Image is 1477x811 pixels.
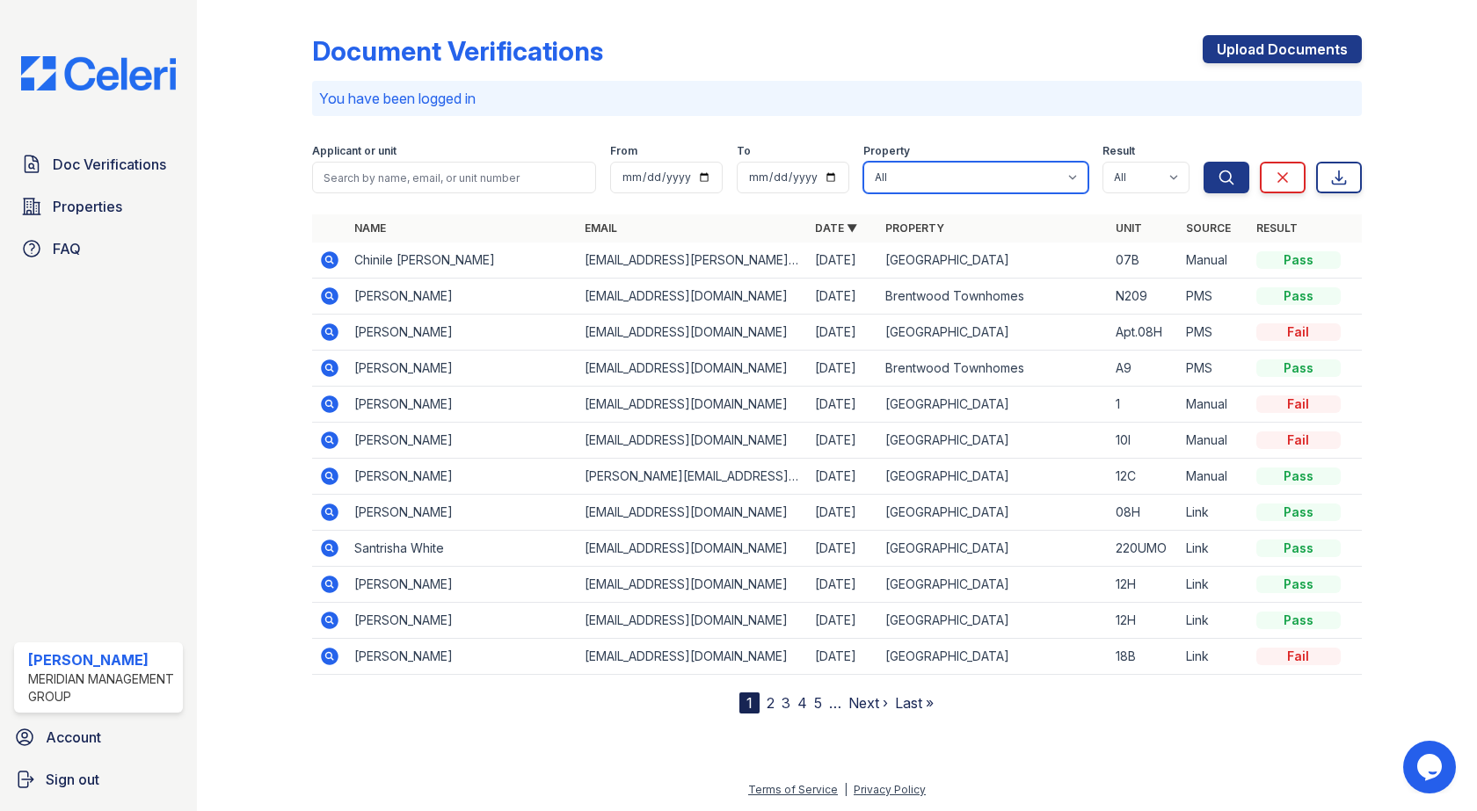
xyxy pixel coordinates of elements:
div: Pass [1256,503,1341,521]
td: [EMAIL_ADDRESS][DOMAIN_NAME] [578,603,808,639]
td: [GEOGRAPHIC_DATA] [878,603,1109,639]
td: [EMAIL_ADDRESS][DOMAIN_NAME] [578,423,808,459]
td: 12H [1109,603,1179,639]
td: [PERSON_NAME] [347,459,578,495]
td: [PERSON_NAME][EMAIL_ADDRESS][DOMAIN_NAME] [578,459,808,495]
a: Last » [895,694,934,712]
td: Link [1179,495,1249,531]
td: Chinile [PERSON_NAME] [347,243,578,279]
a: 4 [797,694,807,712]
span: Account [46,727,101,748]
td: [GEOGRAPHIC_DATA] [878,243,1109,279]
span: Doc Verifications [53,154,166,175]
td: [GEOGRAPHIC_DATA] [878,567,1109,603]
a: Properties [14,189,183,224]
label: Property [863,144,910,158]
td: Santrisha White [347,531,578,567]
div: 1 [739,692,760,713]
td: [PERSON_NAME] [347,423,578,459]
label: From [610,144,637,158]
td: [DATE] [808,351,878,387]
td: 1 [1109,387,1179,423]
a: 2 [767,694,775,712]
td: Apt.08H [1109,315,1179,351]
div: Pass [1256,359,1341,377]
td: 07B [1109,243,1179,279]
td: [EMAIL_ADDRESS][DOMAIN_NAME] [578,351,808,387]
td: [GEOGRAPHIC_DATA] [878,495,1109,531]
td: [PERSON_NAME] [347,639,578,675]
td: 08H [1109,495,1179,531]
td: [DATE] [808,639,878,675]
div: Pass [1256,287,1341,305]
a: Date ▼ [815,221,857,235]
td: [DATE] [808,243,878,279]
td: Manual [1179,243,1249,279]
td: [DATE] [808,531,878,567]
td: PMS [1179,279,1249,315]
span: FAQ [53,238,81,259]
td: N209 [1109,279,1179,315]
td: [EMAIL_ADDRESS][DOMAIN_NAME] [578,639,808,675]
td: [GEOGRAPHIC_DATA] [878,459,1109,495]
td: 18B [1109,639,1179,675]
a: 5 [814,694,822,712]
div: Pass [1256,576,1341,593]
span: Sign out [46,769,99,790]
a: Unit [1116,221,1142,235]
td: Link [1179,639,1249,675]
td: [EMAIL_ADDRESS][DOMAIN_NAME] [578,531,808,567]
input: Search by name, email, or unit number [312,162,595,193]
td: [DATE] [808,315,878,351]
td: [DATE] [808,423,878,459]
a: FAQ [14,231,183,266]
td: A9 [1109,351,1179,387]
td: [PERSON_NAME] [347,495,578,531]
td: [DATE] [808,567,878,603]
label: To [737,144,751,158]
a: Terms of Service [748,783,838,796]
a: Sign out [7,762,190,797]
img: CE_Logo_Blue-a8612792a0a2168367f1c8372b55b34899dd931a85d93a1a3d3e32e68fde9ad4.png [7,56,190,91]
td: [EMAIL_ADDRESS][DOMAIN_NAME] [578,315,808,351]
td: 12H [1109,567,1179,603]
div: Fail [1256,323,1341,341]
td: [GEOGRAPHIC_DATA] [878,423,1109,459]
span: Properties [53,196,122,217]
td: PMS [1179,351,1249,387]
td: [PERSON_NAME] [347,603,578,639]
div: Pass [1256,251,1341,269]
div: Meridian Management Group [28,670,176,706]
div: Fail [1256,431,1341,449]
td: [GEOGRAPHIC_DATA] [878,639,1109,675]
td: Link [1179,603,1249,639]
a: Privacy Policy [854,783,926,796]
div: | [844,783,848,796]
a: Property [885,221,944,235]
div: Document Verifications [312,35,603,67]
a: Account [7,720,190,755]
span: … [829,692,841,713]
a: 3 [782,694,790,712]
td: 220UMO [1109,531,1179,567]
td: [PERSON_NAME] [347,351,578,387]
td: [GEOGRAPHIC_DATA] [878,387,1109,423]
td: [PERSON_NAME] [347,315,578,351]
div: Fail [1256,648,1341,665]
a: Upload Documents [1203,35,1362,63]
td: Link [1179,531,1249,567]
td: [EMAIL_ADDRESS][DOMAIN_NAME] [578,279,808,315]
td: Brentwood Townhomes [878,279,1109,315]
td: [DATE] [808,279,878,315]
p: You have been logged in [319,88,1354,109]
td: [EMAIL_ADDRESS][DOMAIN_NAME] [578,495,808,531]
td: [PERSON_NAME] [347,279,578,315]
td: [GEOGRAPHIC_DATA] [878,315,1109,351]
a: Next › [848,694,888,712]
td: [PERSON_NAME] [347,387,578,423]
td: PMS [1179,315,1249,351]
td: [EMAIL_ADDRESS][DOMAIN_NAME] [578,567,808,603]
td: Manual [1179,459,1249,495]
a: Name [354,221,386,235]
